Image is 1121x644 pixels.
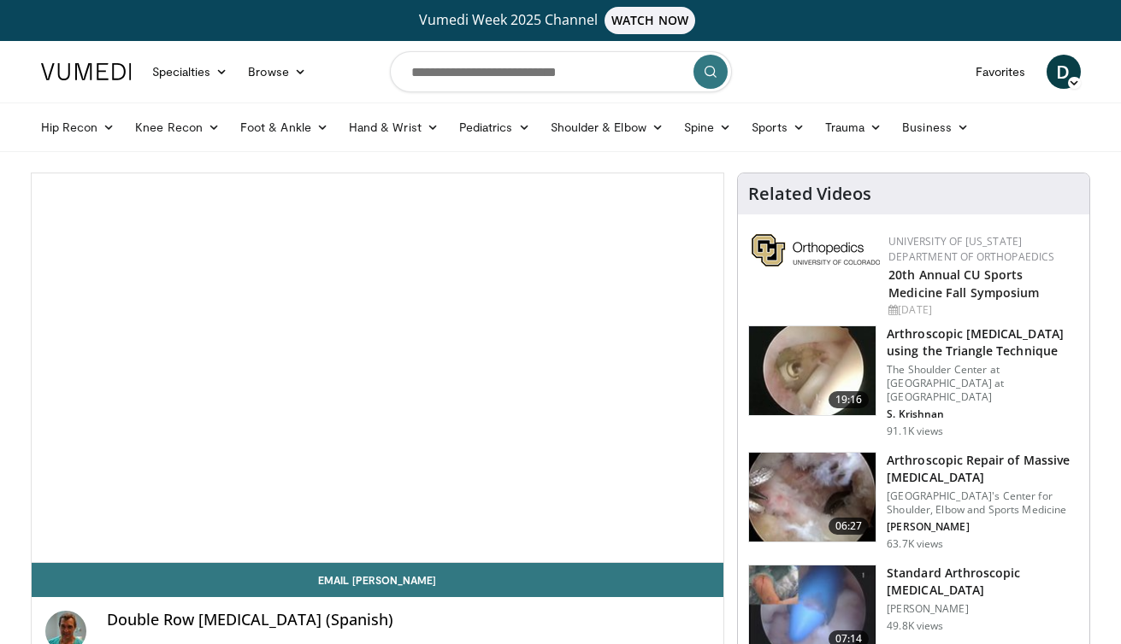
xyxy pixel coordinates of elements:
p: The Shoulder Center at [GEOGRAPHIC_DATA] at [GEOGRAPHIC_DATA] [887,363,1079,404]
a: 20th Annual CU Sports Medicine Fall Symposium [888,266,1039,301]
a: 06:27 Arthroscopic Repair of Massive [MEDICAL_DATA] [GEOGRAPHIC_DATA]'s Center for Shoulder, Elbo... [748,452,1079,551]
a: D [1047,55,1081,89]
span: WATCH NOW [605,7,695,34]
a: Trauma [815,110,893,144]
a: Sports [741,110,815,144]
p: 91.1K views [887,424,943,438]
h4: Related Videos [748,184,871,204]
a: Pediatrics [449,110,540,144]
video-js: Video Player [32,173,724,563]
img: krish_3.png.150x105_q85_crop-smart_upscale.jpg [749,326,876,415]
a: 19:16 Arthroscopic [MEDICAL_DATA] using the Triangle Technique The Shoulder Center at [GEOGRAPHIC... [748,325,1079,438]
a: Favorites [965,55,1036,89]
span: 06:27 [829,518,870,535]
a: University of [US_STATE] Department of Orthopaedics [888,234,1054,264]
a: Hand & Wrist [339,110,449,144]
a: Vumedi Week 2025 ChannelWATCH NOW [44,7,1078,34]
h3: Standard Arthroscopic [MEDICAL_DATA] [887,565,1079,599]
h4: Double Row [MEDICAL_DATA] (Spanish) [107,611,711,629]
input: Search topics, interventions [390,51,732,92]
p: [PERSON_NAME] [887,520,1079,534]
a: Business [892,110,979,144]
a: Email [PERSON_NAME] [32,563,724,597]
div: [DATE] [888,302,1076,318]
img: 355603a8-37da-49b6-856f-e00d7e9307d3.png.150x105_q85_autocrop_double_scale_upscale_version-0.2.png [752,234,880,266]
span: 19:16 [829,391,870,408]
a: Specialties [142,55,239,89]
h3: Arthroscopic [MEDICAL_DATA] using the Triangle Technique [887,325,1079,360]
p: [GEOGRAPHIC_DATA]'s Center for Shoulder, Elbow and Sports Medicine [887,489,1079,517]
a: Foot & Ankle [230,110,339,144]
p: [PERSON_NAME] [887,602,1079,616]
a: Hip Recon [31,110,126,144]
img: 281021_0002_1.png.150x105_q85_crop-smart_upscale.jpg [749,453,876,542]
p: 63.7K views [887,537,943,551]
a: Shoulder & Elbow [540,110,674,144]
a: Browse [238,55,316,89]
h3: Arthroscopic Repair of Massive [MEDICAL_DATA] [887,452,1079,486]
p: S. Krishnan [887,407,1079,421]
a: Knee Recon [125,110,230,144]
img: VuMedi Logo [41,63,132,80]
a: Spine [674,110,741,144]
p: 49.8K views [887,619,943,633]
